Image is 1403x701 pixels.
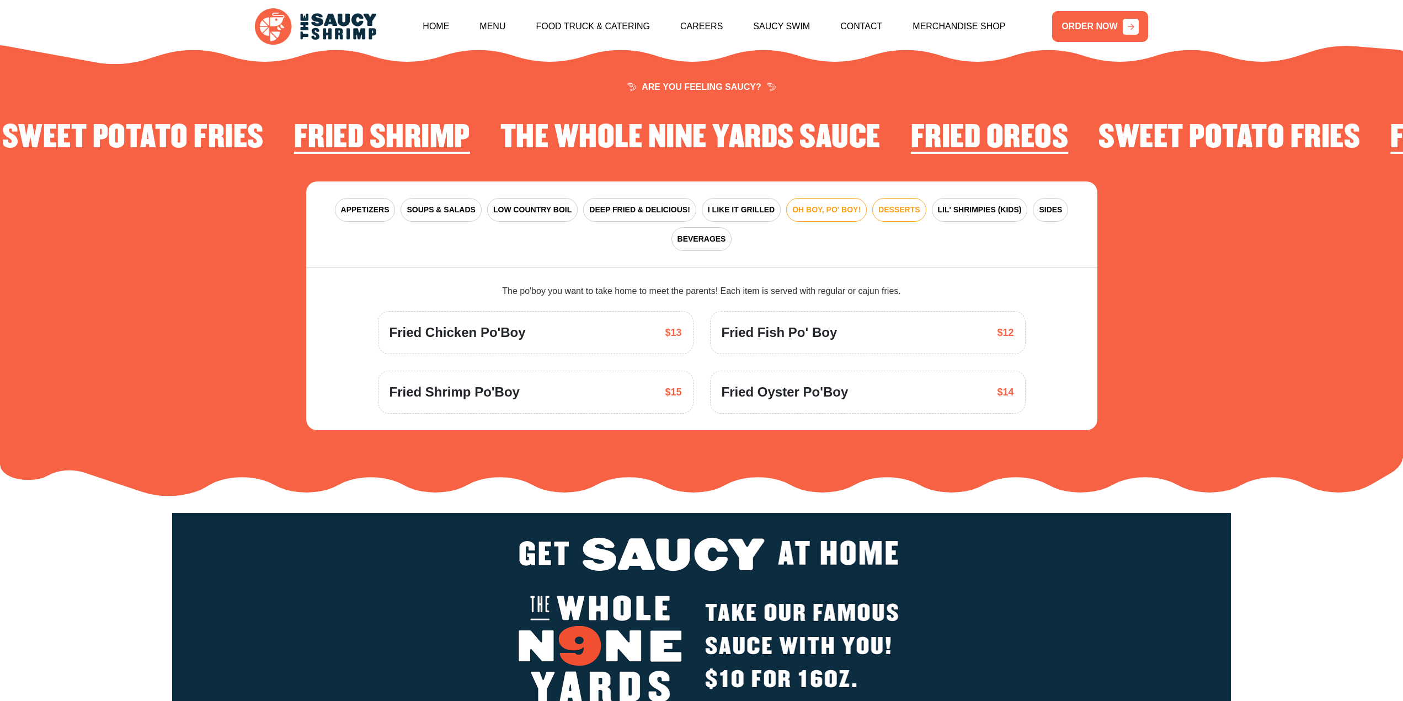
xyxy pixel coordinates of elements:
span: LOW COUNTRY BOIL [493,204,572,216]
button: LOW COUNTRY BOIL [487,198,578,222]
a: Menu [479,3,505,50]
a: Home [423,3,449,50]
span: $14 [997,385,1013,400]
h2: Sweet Potato Fries [2,121,264,155]
button: DEEP FRIED & DELICIOUS! [583,198,696,222]
button: LIL' SHRIMPIES (KIDS) [932,198,1028,222]
a: Careers [680,3,723,50]
li: 4 of 4 [1098,121,1360,159]
button: BEVERAGES [671,227,732,251]
div: The po'boy you want to take home to meet the parents! Each item is served with regular or cajun f... [378,285,1026,298]
span: SOUPS & SALADS [407,204,475,216]
img: logo [255,8,376,45]
span: SIDES [1039,204,1062,216]
button: SOUPS & SALADS [401,198,481,222]
span: BEVERAGES [678,233,726,245]
span: LIL' SHRIMPIES (KIDS) [938,204,1022,216]
button: APPETIZERS [335,198,396,222]
span: $12 [997,325,1013,340]
span: I LIKE IT GRILLED [708,204,775,216]
span: DESSERTS [878,204,920,216]
span: $13 [665,325,681,340]
h2: Sweet Potato Fries [1098,121,1360,155]
button: DESSERTS [872,198,926,222]
h2: Fried Oreos [911,121,1069,155]
li: 3 of 4 [911,121,1069,159]
h2: Fried Shrimp [294,121,470,155]
span: DEEP FRIED & DELICIOUS! [589,204,690,216]
button: OH BOY, PO' BOY! [786,198,867,222]
li: 4 of 4 [2,121,264,159]
li: 1 of 4 [294,121,470,159]
a: Food Truck & Catering [536,3,650,50]
a: Merchandise Shop [913,3,1005,50]
span: ARE YOU FEELING SAUCY? [627,83,776,92]
button: SIDES [1033,198,1068,222]
a: Saucy Swim [753,3,810,50]
a: Contact [840,3,882,50]
span: Fried Shrimp Po'Boy [390,382,520,402]
span: APPETIZERS [341,204,390,216]
span: OH BOY, PO' BOY! [792,204,861,216]
span: Fried Chicken Po'Boy [390,323,526,343]
button: I LIKE IT GRILLED [702,198,781,222]
li: 2 of 4 [500,121,881,159]
h2: The Whole Nine Yards Sauce [500,121,881,155]
span: $15 [665,385,681,400]
a: ORDER NOW [1052,11,1148,42]
span: Fried Oyster Po'Boy [722,382,849,402]
span: Fried Fish Po' Boy [722,323,837,343]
